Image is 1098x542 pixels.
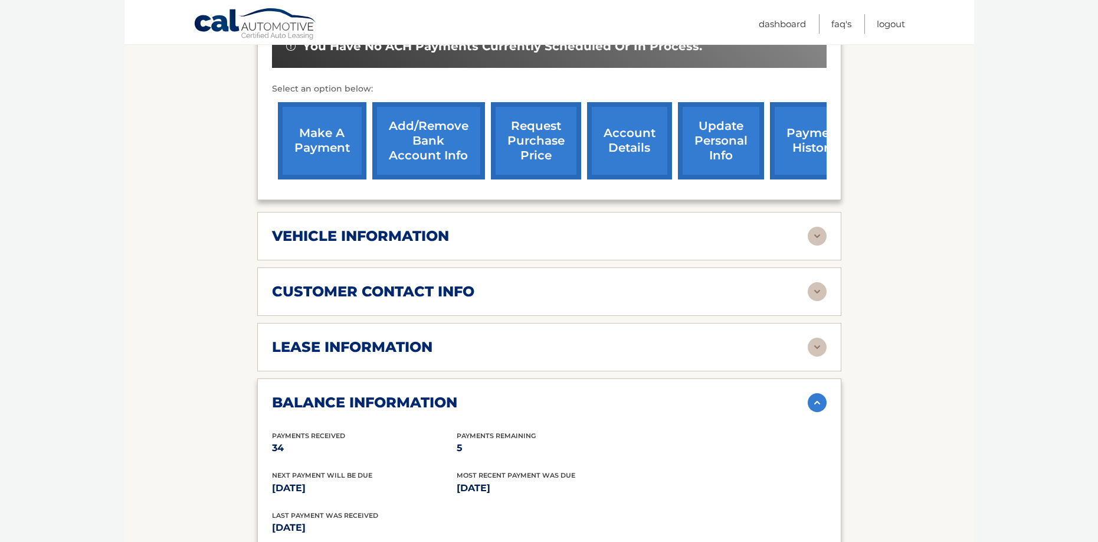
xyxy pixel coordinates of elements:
img: alert-white.svg [286,41,296,51]
p: Select an option below: [272,82,827,96]
a: FAQ's [831,14,851,34]
span: Next Payment will be due [272,471,372,479]
span: Last Payment was received [272,511,378,520]
h2: vehicle information [272,227,449,245]
a: request purchase price [491,102,581,179]
a: make a payment [278,102,366,179]
p: [DATE] [272,480,457,497]
h2: customer contact info [272,283,474,301]
a: update personal info [678,102,764,179]
a: Dashboard [759,14,806,34]
p: [DATE] [457,480,641,497]
span: Most Recent Payment Was Due [457,471,575,479]
span: You have no ACH payments currently scheduled or in process. [303,39,702,54]
a: account details [587,102,672,179]
a: Cal Automotive [194,8,317,42]
h2: lease information [272,338,432,356]
span: Payments Remaining [457,432,536,440]
a: Logout [877,14,905,34]
p: [DATE] [272,520,549,536]
a: Add/Remove bank account info [372,102,485,179]
h2: balance information [272,394,457,412]
img: accordion-active.svg [808,393,827,412]
img: accordion-rest.svg [808,227,827,246]
img: accordion-rest.svg [808,282,827,301]
img: accordion-rest.svg [808,338,827,357]
p: 34 [272,440,457,456]
span: Payments Received [272,432,345,440]
p: 5 [457,440,641,456]
a: payment history [770,102,858,179]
